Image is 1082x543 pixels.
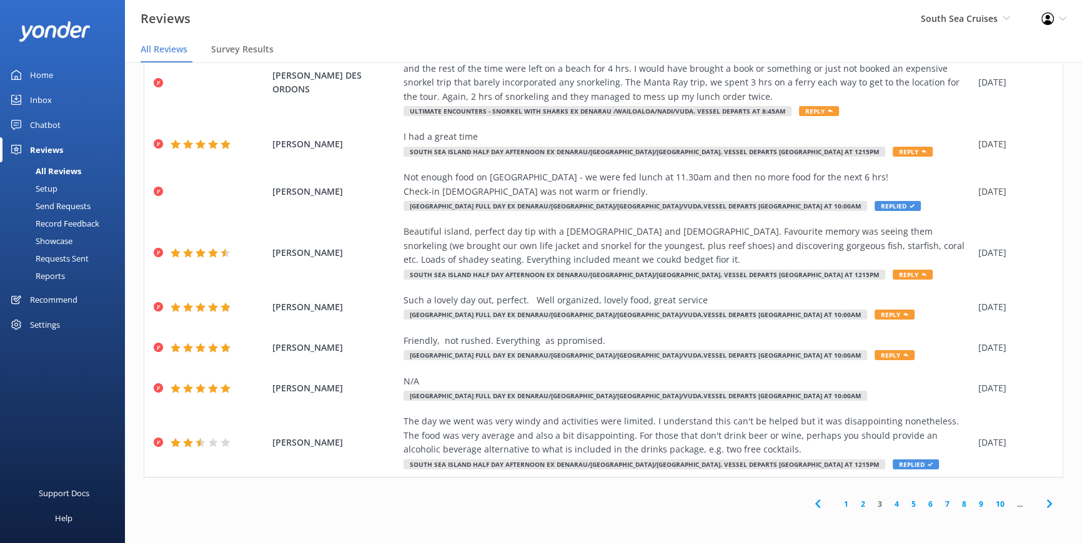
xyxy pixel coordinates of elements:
div: Record Feedback [7,215,99,232]
div: Support Docs [39,481,89,506]
span: Reply [893,147,933,157]
span: [PERSON_NAME] [272,436,397,449]
div: Requests Sent [7,250,89,267]
a: 9 [973,498,990,510]
span: [PERSON_NAME] [272,246,397,260]
span: South Sea Island Half Day Afternoon ex Denarau/[GEOGRAPHIC_DATA]/[GEOGRAPHIC_DATA]. Vessel Depart... [404,459,885,469]
span: South Sea Island Half Day Afternoon ex Denarau/[GEOGRAPHIC_DATA]/[GEOGRAPHIC_DATA]. Vessel Depart... [404,147,885,157]
span: [GEOGRAPHIC_DATA] Full Day ex Denarau/[GEOGRAPHIC_DATA]/[GEOGRAPHIC_DATA]/Vuda.Vessel departs [GE... [404,350,867,360]
div: Recommend [30,287,77,312]
div: Setup [7,180,57,197]
div: [DATE] [978,341,1047,355]
div: Help [55,506,72,531]
span: South Sea Island Half Day Afternoon ex Denarau/[GEOGRAPHIC_DATA]/[GEOGRAPHIC_DATA]. Vessel Depart... [404,270,885,280]
span: Reply [893,270,933,280]
span: [PERSON_NAME] DES ORDONS [272,69,397,97]
div: Inbox [30,87,52,112]
div: Not enough food on [GEOGRAPHIC_DATA] - we were fed lunch at 11.30am and then no more food for the... [404,170,972,198]
span: ... [1011,498,1029,510]
div: I booked both the Snorkel with Sharks tour and [PERSON_NAME] with [PERSON_NAME] tour. The Sharks ... [404,48,972,104]
div: Chatbot [30,112,61,137]
div: Reviews [30,137,63,162]
div: Friendly, not rushed. Everything as ppromised. [404,334,972,348]
a: 1 [838,498,855,510]
span: [PERSON_NAME] [272,381,397,395]
a: Requests Sent [7,250,125,267]
div: [DATE] [978,185,1047,198]
span: [PERSON_NAME] [272,137,397,151]
span: Replied [893,459,939,469]
a: 7 [939,498,956,510]
div: [DATE] [978,436,1047,449]
a: Send Requests [7,197,125,215]
div: Such a lovely day out, perfect. Well organized, lovely food, great service [404,293,972,307]
span: [GEOGRAPHIC_DATA] Full Day ex Denarau/[GEOGRAPHIC_DATA]/[GEOGRAPHIC_DATA]/Vuda.Vessel departs [GE... [404,391,867,401]
a: 2 [855,498,871,510]
img: yonder-white-logo.png [19,21,91,42]
span: Replied [875,201,921,211]
div: [DATE] [978,300,1047,314]
a: 4 [888,498,905,510]
span: Reply [875,350,915,360]
a: All Reviews [7,162,125,180]
a: 6 [922,498,939,510]
div: Showcase [7,232,72,250]
div: [DATE] [978,381,1047,395]
span: [PERSON_NAME] [272,300,397,314]
div: [DATE] [978,76,1047,89]
h3: Reviews [141,9,191,29]
span: [PERSON_NAME] [272,341,397,355]
span: Reply [875,310,915,320]
div: Beautiful island, perfect day tip with a [DEMOGRAPHIC_DATA] and [DEMOGRAPHIC_DATA]. Favourite mem... [404,225,972,267]
div: All Reviews [7,162,81,180]
div: The day we went was very windy and activities were limited. I understand this can't be helped but... [404,414,972,456]
span: South Sea Cruises [921,12,998,24]
div: Home [30,62,53,87]
a: Showcase [7,232,125,250]
div: Send Requests [7,197,91,215]
a: Setup [7,180,125,197]
a: 3 [871,498,888,510]
div: Settings [30,312,60,337]
a: Reports [7,267,125,285]
span: All Reviews [141,43,187,56]
span: [GEOGRAPHIC_DATA] Full Day ex Denarau/[GEOGRAPHIC_DATA]/[GEOGRAPHIC_DATA]/Vuda.Vessel departs [GE... [404,201,867,211]
span: [GEOGRAPHIC_DATA] Full Day ex Denarau/[GEOGRAPHIC_DATA]/[GEOGRAPHIC_DATA]/Vuda.Vessel departs [GE... [404,310,867,320]
span: Survey Results [211,43,274,56]
a: 8 [956,498,973,510]
div: I had a great time [404,130,972,144]
div: [DATE] [978,137,1047,151]
a: 10 [990,498,1011,510]
span: Reply [799,106,839,116]
span: [PERSON_NAME] [272,185,397,198]
a: 5 [905,498,922,510]
span: Ultimate Encounters - Snorkel with Sharks ex Denarau /Wailoaloa/Nadi/Vuda. Vessel Departs at 8:45am [404,106,792,116]
div: [DATE] [978,246,1047,260]
a: Record Feedback [7,215,125,232]
div: N/A [404,374,972,388]
div: Reports [7,267,65,285]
